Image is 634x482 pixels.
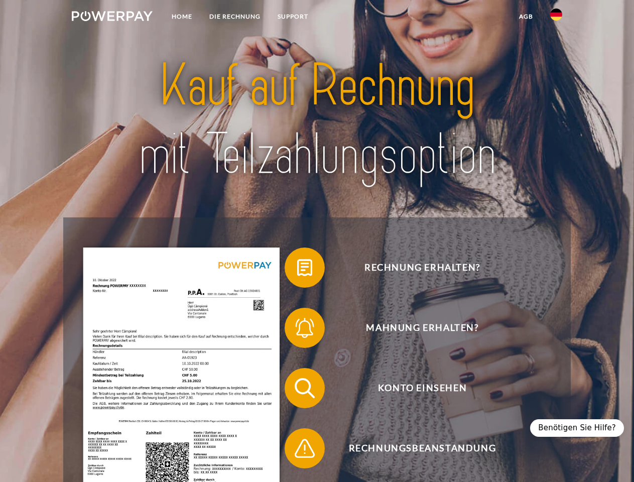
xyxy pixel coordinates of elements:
a: Home [163,8,201,26]
span: Konto einsehen [299,368,545,408]
button: Mahnung erhalten? [285,308,546,348]
span: Rechnungsbeanstandung [299,428,545,468]
img: qb_bell.svg [292,315,317,340]
button: Konto einsehen [285,368,546,408]
a: DIE RECHNUNG [201,8,269,26]
img: title-powerpay_de.svg [96,48,538,192]
img: logo-powerpay-white.svg [72,11,153,21]
span: Rechnung erhalten? [299,248,545,288]
a: agb [511,8,542,26]
img: qb_bill.svg [292,255,317,280]
span: Mahnung erhalten? [299,308,545,348]
div: Benötigen Sie Hilfe? [530,419,624,437]
img: qb_search.svg [292,376,317,401]
img: de [550,9,562,21]
button: Rechnung erhalten? [285,248,546,288]
a: SUPPORT [269,8,317,26]
img: qb_warning.svg [292,436,317,461]
button: Rechnungsbeanstandung [285,428,546,468]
